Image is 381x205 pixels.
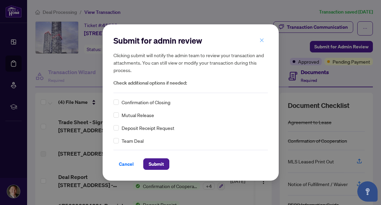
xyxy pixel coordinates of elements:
span: Submit [149,159,164,169]
span: Confirmation of Closing [122,98,170,106]
h2: Submit for admin review [113,35,268,46]
span: Check additional options if needed: [113,79,268,87]
span: Deposit Receipt Request [122,124,174,132]
h5: Clicking submit will notify the admin team to review your transaction and attachments. You can st... [113,51,268,74]
button: Cancel [113,158,139,170]
span: Team Deal [122,137,144,144]
span: close [259,38,264,43]
button: Open asap [357,181,378,202]
span: Cancel [119,159,134,169]
button: Submit [143,158,169,170]
span: Mutual Release [122,111,154,119]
